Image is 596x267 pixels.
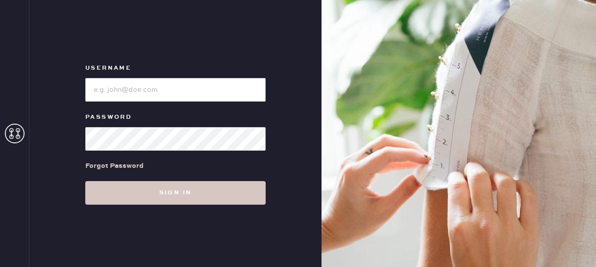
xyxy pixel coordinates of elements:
a: Forgot Password [85,151,144,181]
button: Sign in [85,181,266,205]
div: Forgot Password [85,160,144,171]
label: Username [85,62,266,74]
label: Password [85,111,266,123]
input: e.g. john@doe.com [85,78,266,102]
